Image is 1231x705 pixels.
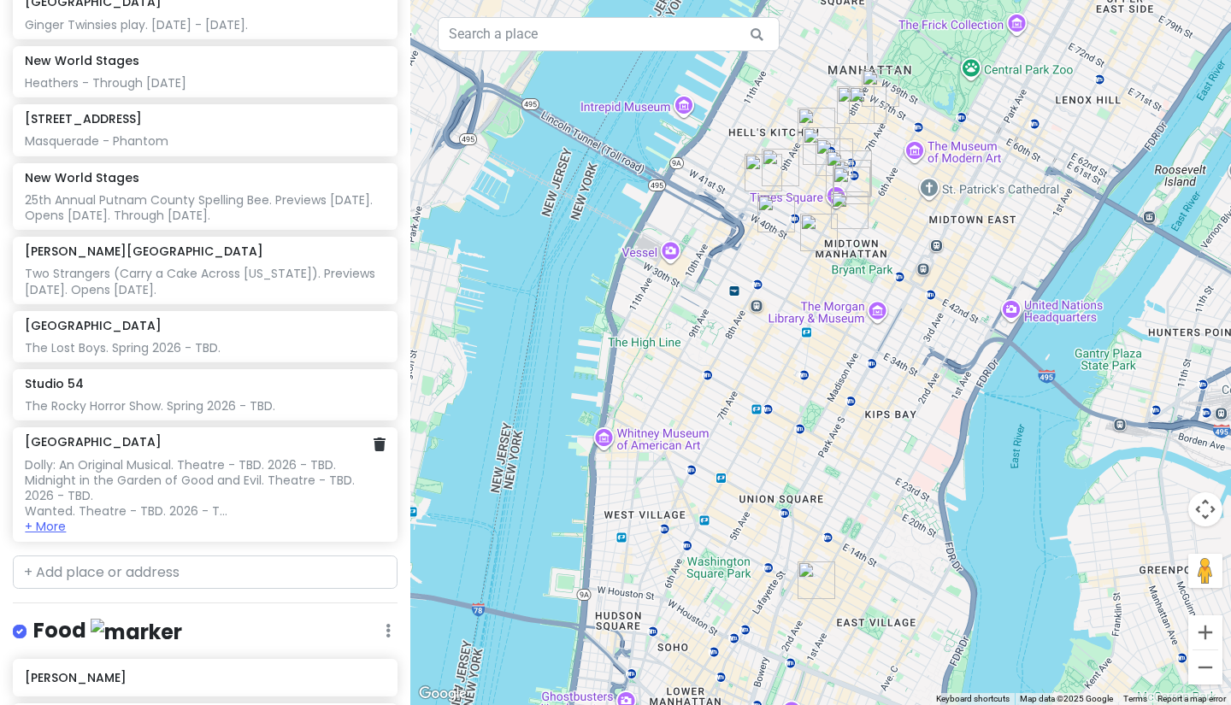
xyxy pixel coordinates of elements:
[816,138,853,176] div: Longacre Theatre
[25,398,385,414] div: The Rocky Horror Show. Spring 2026 - TBD.
[849,86,886,124] div: Dear Irving on Broadway
[1188,650,1222,684] button: Zoom out
[837,86,875,124] div: Studio 54
[800,214,838,251] div: The Independent
[25,111,142,126] h6: [STREET_ADDRESS]
[25,244,263,259] h6: [PERSON_NAME][GEOGRAPHIC_DATA]
[1188,615,1222,649] button: Zoom in
[25,376,84,391] h6: Studio 54
[25,75,385,91] div: Heathers - Through [DATE]
[25,519,66,534] button: + More
[798,108,835,145] div: New World Stages
[25,670,385,685] h6: [PERSON_NAME]
[415,683,471,705] a: Open this area in Google Maps (opens a new window)
[803,127,840,165] div: Sir Henry’s
[25,170,139,185] h6: New World Stages
[1020,694,1113,703] span: Map data ©2025 Google
[1123,694,1147,703] a: Terms (opens in new tab)
[33,617,182,645] h4: Food
[25,266,385,297] div: Two Strangers (Carry a Cake Across [US_STATE]). Previews [DATE]. Opens [DATE].
[936,693,1010,705] button: Keyboard shortcuts
[826,150,872,197] div: Theater District
[25,192,385,223] div: 25th Annual Putnam County Spelling Bee. Previews [DATE]. Opens [DATE]. Through [DATE].
[745,154,782,191] div: The Purple Tongue Wine Bar
[1157,694,1226,703] a: Report a map error
[1188,492,1222,526] button: Map camera controls
[25,340,385,355] div: The Lost Boys. Spring 2026 - TBD.
[762,149,799,186] div: The Friki TIki
[833,160,871,197] div: Palace Theatre
[25,457,385,520] div: Dolly: An Original Musical. Theatre - TBD. 2026 - TBD. Midnight in the Garden of Good and Evil. T...
[833,167,870,204] div: Havana Central Times Square
[91,619,182,645] img: marker
[374,435,386,455] a: Delete place
[25,53,139,68] h6: New World Stages
[25,318,162,333] h6: [GEOGRAPHIC_DATA]
[757,195,795,232] div: Dear Irving on Hudson Rooftop Bar
[798,561,835,599] div: Orpheum Theatre
[831,191,869,229] div: The Long Room
[862,69,899,107] div: 218 W 57th St
[438,17,780,51] input: Search a place
[13,555,398,590] input: + Add place or address
[25,133,385,149] div: Masquerade - Phantom
[415,683,471,705] img: Google
[25,17,385,32] div: Ginger Twinsies play. [DATE] - [DATE].
[25,434,162,449] h6: [GEOGRAPHIC_DATA]
[1188,554,1222,588] button: Drag Pegman onto the map to open Street View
